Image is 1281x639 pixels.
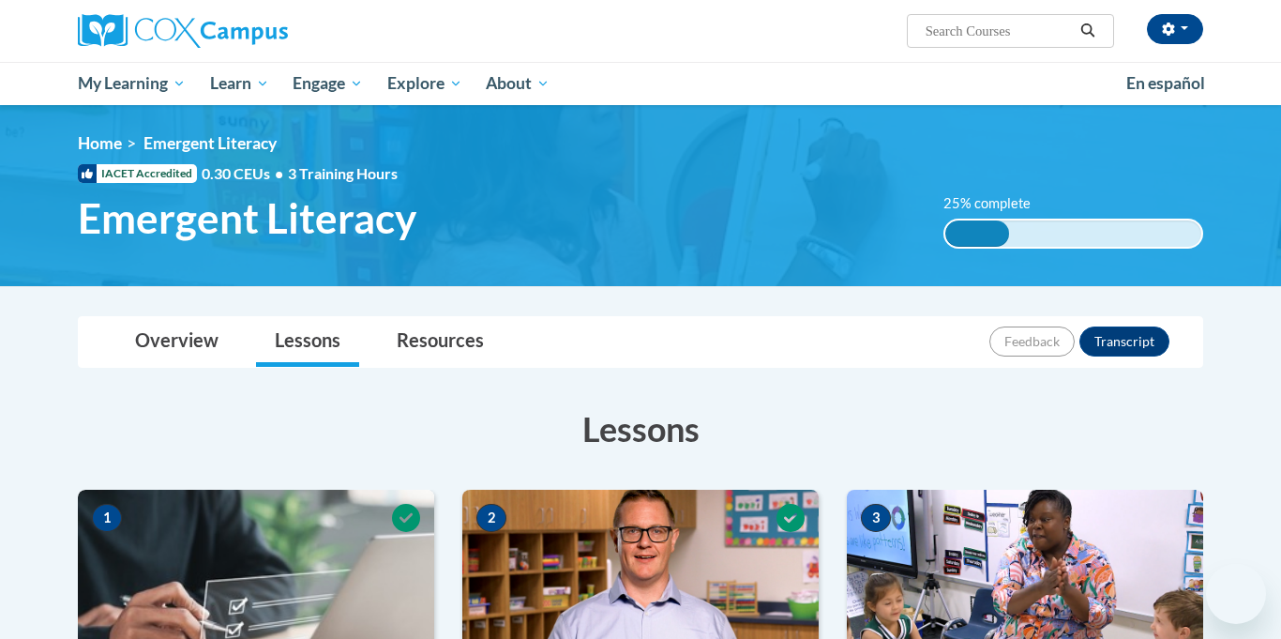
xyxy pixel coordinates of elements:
[945,221,1009,247] div: 25% complete
[198,62,281,105] a: Learn
[293,72,363,95] span: Engage
[78,14,288,48] img: Cox Campus
[375,62,475,105] a: Explore
[943,193,1051,214] label: 25% complete
[275,164,283,182] span: •
[861,504,891,532] span: 3
[280,62,375,105] a: Engage
[78,72,186,95] span: My Learning
[116,317,237,367] a: Overview
[92,504,122,532] span: 1
[50,62,1231,105] div: Main menu
[378,317,503,367] a: Resources
[1206,564,1266,624] iframe: Button to launch messaging window
[78,133,122,153] a: Home
[1126,73,1205,93] span: En español
[210,72,269,95] span: Learn
[475,62,563,105] a: About
[486,72,550,95] span: About
[1114,64,1217,103] a: En español
[66,62,198,105] a: My Learning
[1079,327,1169,357] button: Transcript
[1147,14,1203,44] button: Account Settings
[78,14,434,48] a: Cox Campus
[288,164,398,182] span: 3 Training Hours
[256,317,359,367] a: Lessons
[202,163,288,184] span: 0.30 CEUs
[143,133,277,153] span: Emergent Literacy
[387,72,462,95] span: Explore
[78,405,1203,452] h3: Lessons
[989,327,1075,357] button: Feedback
[1074,20,1102,42] button: Search
[476,504,506,532] span: 2
[78,164,197,183] span: IACET Accredited
[924,20,1074,42] input: Search Courses
[78,193,416,243] span: Emergent Literacy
